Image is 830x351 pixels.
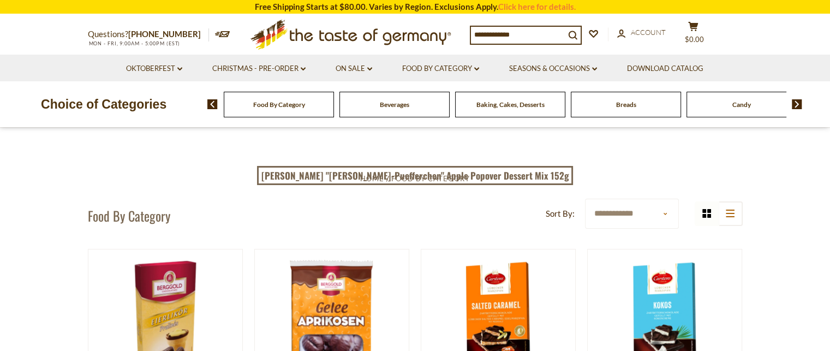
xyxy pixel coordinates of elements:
[402,63,479,75] a: Food By Category
[380,100,409,109] a: Beverages
[631,28,666,37] span: Account
[617,27,666,39] a: Account
[509,63,597,75] a: Seasons & Occasions
[685,35,704,44] span: $0.00
[128,29,201,39] a: [PHONE_NUMBER]
[546,207,575,221] label: Sort By:
[476,100,545,109] a: Baking, Cakes, Desserts
[207,99,218,109] img: previous arrow
[677,21,710,49] button: $0.00
[257,166,573,186] a: [PERSON_NAME] "[PERSON_NAME]-Puefferchen" Apple Popover Dessert Mix 152g
[88,40,181,46] span: MON - FRI, 9:00AM - 5:00PM (EST)
[627,63,703,75] a: Download Catalog
[336,63,372,75] a: On Sale
[88,207,170,224] h1: Food By Category
[212,63,306,75] a: Christmas - PRE-ORDER
[732,100,751,109] a: Candy
[498,2,576,11] a: Click here for details.
[88,27,209,41] p: Questions?
[616,100,636,109] a: Breads
[126,63,182,75] a: Oktoberfest
[792,99,802,109] img: next arrow
[253,100,305,109] a: Food By Category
